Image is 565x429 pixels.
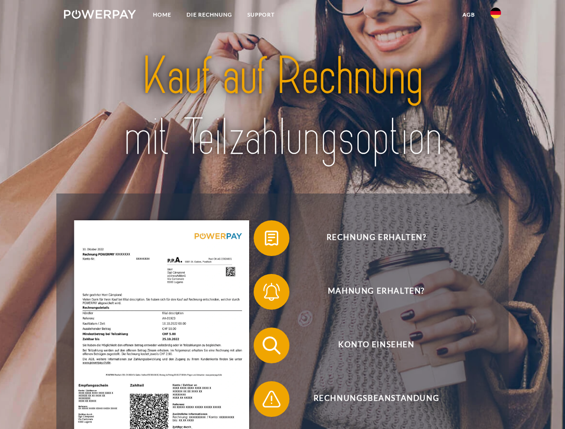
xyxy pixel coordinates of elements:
img: qb_bell.svg [260,281,283,303]
a: agb [455,7,483,23]
img: qb_search.svg [260,334,283,357]
a: SUPPORT [240,7,282,23]
a: DIE RECHNUNG [179,7,240,23]
img: de [490,8,501,18]
button: Mahnung erhalten? [254,274,486,310]
span: Rechnungsbeanstandung [267,381,486,417]
img: logo-powerpay-white.svg [64,10,136,19]
span: Rechnung erhalten? [267,220,486,256]
img: title-powerpay_de.svg [85,43,480,171]
a: Home [145,7,179,23]
img: qb_bill.svg [260,227,283,249]
button: Konto einsehen [254,328,486,363]
img: qb_warning.svg [260,388,283,410]
span: Mahnung erhalten? [267,274,486,310]
span: Konto einsehen [267,328,486,363]
button: Rechnung erhalten? [254,220,486,256]
button: Rechnungsbeanstandung [254,381,486,417]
